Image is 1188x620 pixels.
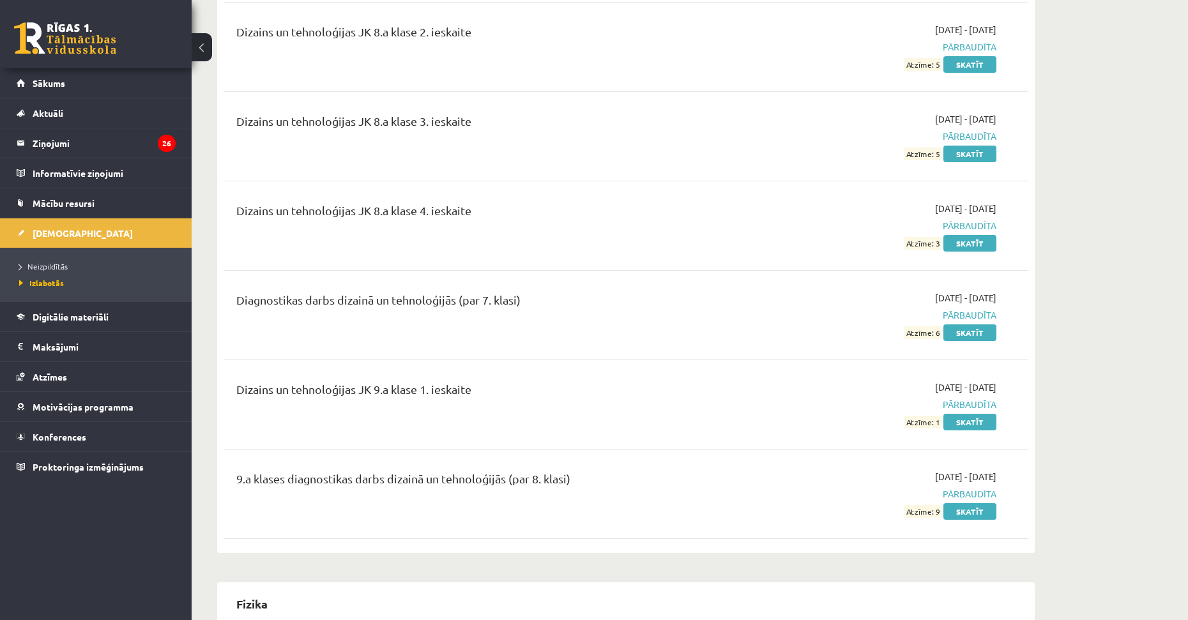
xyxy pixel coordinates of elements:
a: Skatīt [943,56,996,73]
span: Neizpildītās [19,261,68,271]
span: [DATE] - [DATE] [935,470,996,483]
div: Diagnostikas darbs dizainā un tehnoloģijās (par 7. klasi) [236,291,736,315]
a: [DEMOGRAPHIC_DATA] [17,218,176,248]
a: Skatīt [943,235,996,252]
span: Atzīme: 6 [904,326,941,340]
div: Dizains un tehnoloģijas JK 8.a klase 2. ieskaite [236,23,736,47]
a: Izlabotās [19,277,179,289]
a: Skatīt [943,324,996,341]
span: [DATE] - [DATE] [935,381,996,394]
a: Maksājumi [17,332,176,361]
span: Sākums [33,77,65,89]
span: Atzīme: 3 [904,237,941,250]
span: Aktuāli [33,107,63,119]
div: Dizains un tehnoloģijas JK 8.a klase 3. ieskaite [236,112,736,136]
span: Pārbaudīta [756,40,996,54]
span: [DATE] - [DATE] [935,112,996,126]
span: Proktoringa izmēģinājums [33,461,144,473]
div: 9.a klases diagnostikas darbs dizainā un tehnoloģijās (par 8. klasi) [236,470,736,494]
span: Mācību resursi [33,197,95,209]
a: Konferences [17,422,176,451]
span: Motivācijas programma [33,401,133,412]
span: [DATE] - [DATE] [935,202,996,215]
a: Mācību resursi [17,188,176,218]
span: Pārbaudīta [756,308,996,322]
span: [DATE] - [DATE] [935,23,996,36]
span: Atzīme: 1 [904,416,941,429]
a: Sākums [17,68,176,98]
h2: Fizika [224,589,280,619]
span: Atzīme: 5 [904,147,941,161]
a: Skatīt [943,414,996,430]
a: Atzīmes [17,362,176,391]
a: Rīgas 1. Tālmācības vidusskola [14,22,116,54]
a: Informatīvie ziņojumi [17,158,176,188]
a: Proktoringa izmēģinājums [17,452,176,481]
span: Pārbaudīta [756,487,996,501]
legend: Informatīvie ziņojumi [33,158,176,188]
span: Pārbaudīta [756,219,996,232]
a: Skatīt [943,146,996,162]
span: Atzīme: 9 [904,505,941,518]
span: Digitālie materiāli [33,311,109,322]
a: Motivācijas programma [17,392,176,421]
span: [DEMOGRAPHIC_DATA] [33,227,133,239]
a: Neizpildītās [19,261,179,272]
a: Digitālie materiāli [17,302,176,331]
span: Atzīmes [33,371,67,382]
legend: Ziņojumi [33,128,176,158]
span: Pārbaudīta [756,130,996,143]
i: 26 [158,135,176,152]
span: Atzīme: 5 [904,58,941,72]
a: Ziņojumi26 [17,128,176,158]
a: Aktuāli [17,98,176,128]
span: Konferences [33,431,86,442]
legend: Maksājumi [33,332,176,361]
span: Izlabotās [19,278,64,288]
a: Skatīt [943,503,996,520]
span: Pārbaudīta [756,398,996,411]
div: Dizains un tehnoloģijas JK 8.a klase 4. ieskaite [236,202,736,225]
span: [DATE] - [DATE] [935,291,996,305]
div: Dizains un tehnoloģijas JK 9.a klase 1. ieskaite [236,381,736,404]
